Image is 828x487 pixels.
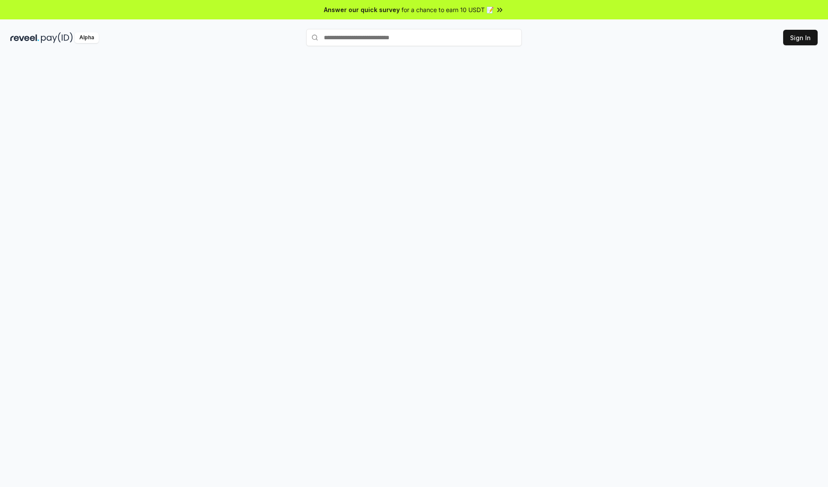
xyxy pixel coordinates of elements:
span: for a chance to earn 10 USDT 📝 [401,5,494,14]
img: pay_id [41,32,73,43]
button: Sign In [783,30,818,45]
div: Alpha [75,32,99,43]
img: reveel_dark [10,32,39,43]
span: Answer our quick survey [324,5,400,14]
